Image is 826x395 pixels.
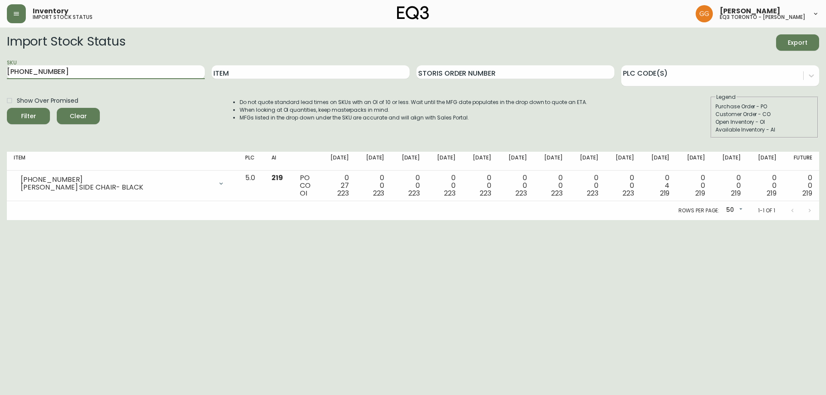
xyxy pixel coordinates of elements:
[480,188,491,198] span: 223
[720,8,780,15] span: [PERSON_NAME]
[790,174,812,197] div: 0 0
[240,106,587,114] li: When looking at OI quantities, keep masterpacks in mind.
[755,174,777,197] div: 0 0
[731,188,741,198] span: 219
[660,188,670,198] span: 219
[356,152,391,171] th: [DATE]
[715,118,814,126] div: Open Inventory - OI
[64,111,93,122] span: Clear
[758,207,775,214] p: 1-1 of 1
[21,176,213,184] div: [PHONE_NUMBER]
[712,152,748,171] th: [DATE]
[7,152,238,171] th: Item
[783,37,812,48] span: Export
[719,174,741,197] div: 0 0
[271,173,283,183] span: 219
[715,103,814,110] div: Purchase Order - PO
[427,152,462,171] th: [DATE]
[363,174,385,197] div: 0 0
[678,207,719,214] p: Rows per page:
[612,174,634,197] div: 0 0
[720,15,805,20] h5: eq3 toronto - [PERSON_NAME]
[300,188,307,198] span: OI
[265,152,293,171] th: AI
[505,174,527,197] div: 0 0
[576,174,598,197] div: 0 0
[444,188,456,198] span: 223
[57,108,100,124] button: Clear
[337,188,349,198] span: 223
[783,152,819,171] th: Future
[623,188,634,198] span: 223
[587,188,598,198] span: 223
[238,152,265,171] th: PLC
[648,174,670,197] div: 0 4
[300,174,313,197] div: PO CO
[373,188,385,198] span: 223
[14,174,231,193] div: [PHONE_NUMBER][PERSON_NAME] SIDE CHAIR- BLACK
[408,188,420,198] span: 223
[469,174,491,197] div: 0 0
[434,174,456,197] div: 0 0
[33,8,68,15] span: Inventory
[605,152,641,171] th: [DATE]
[21,184,213,191] div: [PERSON_NAME] SIDE CHAIR- BLACK
[570,152,605,171] th: [DATE]
[391,152,427,171] th: [DATE]
[7,108,50,124] button: Filter
[320,152,356,171] th: [DATE]
[238,171,265,201] td: 5.0
[33,15,92,20] h5: import stock status
[641,152,677,171] th: [DATE]
[723,203,744,217] div: 50
[715,126,814,134] div: Available Inventory - AI
[551,188,563,198] span: 223
[776,34,819,51] button: Export
[541,174,563,197] div: 0 0
[498,152,534,171] th: [DATE]
[397,6,429,20] img: logo
[695,188,705,198] span: 219
[534,152,570,171] th: [DATE]
[715,110,814,118] div: Customer Order - CO
[327,174,349,197] div: 0 27
[462,152,498,171] th: [DATE]
[398,174,420,197] div: 0 0
[715,93,737,101] legend: Legend
[696,5,713,22] img: dbfc93a9366efef7dcc9a31eef4d00a7
[240,114,587,122] li: MFGs listed in the drop down under the SKU are accurate and will align with Sales Portal.
[802,188,812,198] span: 219
[17,96,78,105] span: Show Over Promised
[515,188,527,198] span: 223
[240,98,587,106] li: Do not quote standard lead times on SKUs with an OI of 10 or less. Wait until the MFG date popula...
[7,34,125,51] h2: Import Stock Status
[767,188,777,198] span: 219
[683,174,705,197] div: 0 0
[748,152,783,171] th: [DATE]
[676,152,712,171] th: [DATE]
